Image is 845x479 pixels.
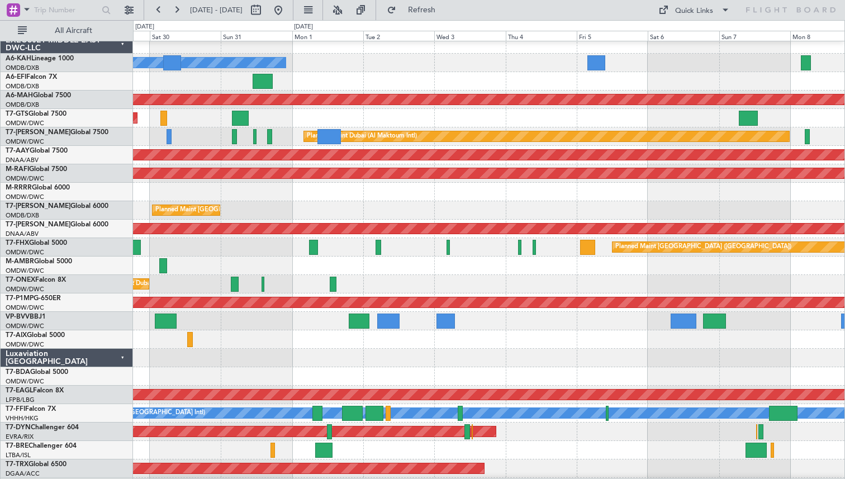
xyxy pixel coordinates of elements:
[6,469,40,478] a: DGAA/ACC
[6,55,31,62] span: A6-KAH
[6,111,67,117] a: T7-GTSGlobal 7500
[6,406,56,412] a: T7-FFIFalcon 7X
[6,166,67,173] a: M-RAFIGlobal 7500
[6,64,39,72] a: OMDB/DXB
[6,277,35,283] span: T7-ONEX
[6,92,33,99] span: A6-MAH
[6,369,68,376] a: T7-BDAGlobal 5000
[6,82,39,91] a: OMDB/DXB
[6,101,39,109] a: OMDB/DXB
[6,148,30,154] span: T7-AAY
[6,137,44,146] a: OMDW/DWC
[6,377,44,386] a: OMDW/DWC
[6,203,108,210] a: T7-[PERSON_NAME]Global 6000
[6,55,74,62] a: A6-KAHLineage 1000
[6,443,29,449] span: T7-BRE
[34,2,98,18] input: Trip Number
[29,27,118,35] span: All Aircraft
[6,184,70,191] a: M-RRRRGlobal 6000
[6,240,29,246] span: T7-FHX
[577,31,648,41] div: Fri 5
[6,156,39,164] a: DNAA/ABV
[6,248,44,257] a: OMDW/DWC
[6,314,46,320] a: VP-BVVBBJ1
[6,295,34,302] span: T7-P1MP
[6,387,33,394] span: T7-EAGL
[292,31,363,41] div: Mon 1
[6,332,27,339] span: T7-AIX
[6,111,29,117] span: T7-GTS
[6,443,77,449] a: T7-BREChallenger 604
[6,129,108,136] a: T7-[PERSON_NAME]Global 7500
[6,258,72,265] a: M-AMBRGlobal 5000
[6,303,44,312] a: OMDW/DWC
[6,230,39,238] a: DNAA/ABV
[434,31,505,41] div: Wed 3
[6,119,44,127] a: OMDW/DWC
[653,1,735,19] button: Quick Links
[6,258,34,265] span: M-AMBR
[6,92,71,99] a: A6-MAHGlobal 7500
[6,221,108,228] a: T7-[PERSON_NAME]Global 6000
[6,433,34,441] a: EVRA/RIX
[648,31,719,41] div: Sat 6
[6,295,61,302] a: T7-P1MPG-650ER
[6,451,31,459] a: LTBA/ISL
[135,22,154,32] div: [DATE]
[363,31,434,41] div: Tue 2
[6,322,44,330] a: OMDW/DWC
[6,203,70,210] span: T7-[PERSON_NAME]
[6,193,44,201] a: OMDW/DWC
[6,406,25,412] span: T7-FFI
[307,128,417,145] div: Planned Maint Dubai (Al Maktoum Intl)
[506,31,577,41] div: Thu 4
[6,396,35,404] a: LFPB/LBG
[719,31,790,41] div: Sun 7
[6,461,29,468] span: T7-TRX
[6,277,66,283] a: T7-ONEXFalcon 8X
[6,414,39,423] a: VHHH/HKG
[398,6,445,14] span: Refresh
[294,22,313,32] div: [DATE]
[6,221,70,228] span: T7-[PERSON_NAME]
[6,129,70,136] span: T7-[PERSON_NAME]
[6,184,32,191] span: M-RRRR
[6,340,44,349] a: OMDW/DWC
[6,369,30,376] span: T7-BDA
[6,424,79,431] a: T7-DYNChallenger 604
[615,239,791,255] div: Planned Maint [GEOGRAPHIC_DATA] ([GEOGRAPHIC_DATA])
[382,1,449,19] button: Refresh
[155,202,342,219] div: Planned Maint [GEOGRAPHIC_DATA] ([GEOGRAPHIC_DATA] Intl)
[6,285,44,293] a: OMDW/DWC
[6,461,67,468] a: T7-TRXGlobal 6500
[675,6,713,17] div: Quick Links
[6,332,65,339] a: T7-AIXGlobal 5000
[6,74,57,80] a: A6-EFIFalcon 7X
[6,387,64,394] a: T7-EAGLFalcon 8X
[6,211,39,220] a: OMDB/DXB
[6,240,67,246] a: T7-FHXGlobal 5000
[6,314,30,320] span: VP-BVV
[150,31,221,41] div: Sat 30
[6,174,44,183] a: OMDW/DWC
[12,22,121,40] button: All Aircraft
[221,31,292,41] div: Sun 31
[190,5,243,15] span: [DATE] - [DATE]
[6,166,29,173] span: M-RAFI
[6,267,44,275] a: OMDW/DWC
[93,276,203,292] div: Planned Maint Dubai (Al Maktoum Intl)
[6,148,68,154] a: T7-AAYGlobal 7500
[6,424,31,431] span: T7-DYN
[6,74,26,80] span: A6-EFI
